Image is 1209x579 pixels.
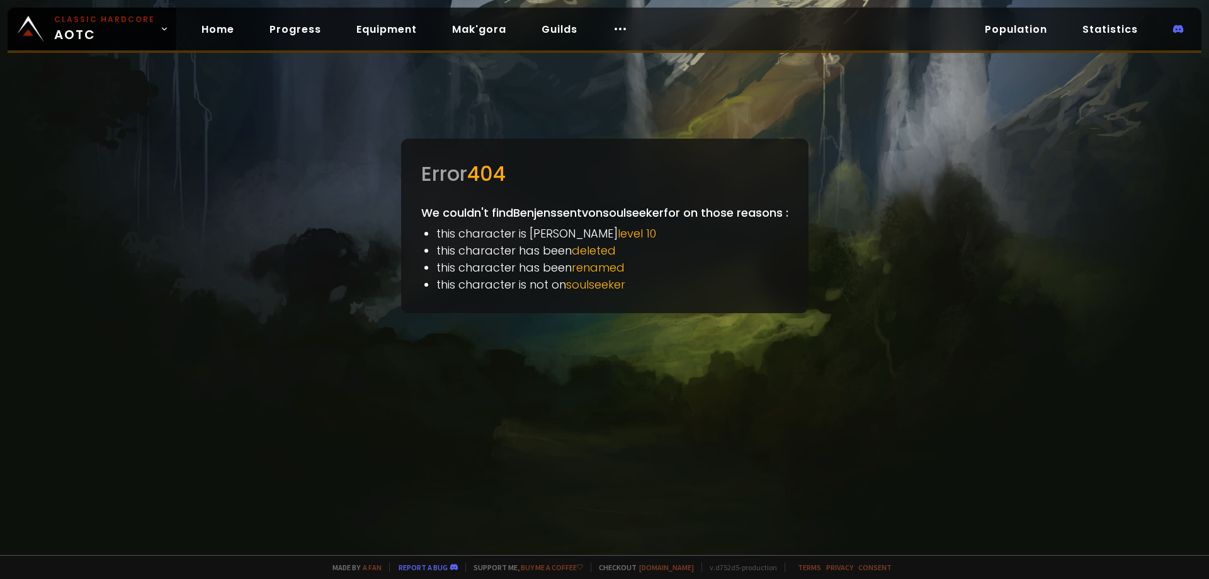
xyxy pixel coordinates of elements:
a: Progress [259,16,331,42]
li: this character has been [436,242,788,259]
li: this character has been [436,259,788,276]
span: Made by [325,563,382,572]
div: We couldn't find Benjenssentv on soulseeker for on those reasons : [401,139,809,313]
a: Terms [798,563,821,572]
span: Support me, [465,563,583,572]
a: Buy me a coffee [521,563,583,572]
small: Classic Hardcore [54,14,155,25]
a: Privacy [826,563,853,572]
a: Report a bug [399,563,448,572]
span: deleted [572,243,616,258]
span: AOTC [54,14,155,44]
a: Classic HardcoreAOTC [8,8,176,50]
a: Consent [858,563,892,572]
span: renamed [572,260,625,275]
span: level 10 [618,226,656,241]
span: 404 [467,159,506,188]
div: Error [421,159,788,189]
a: Equipment [346,16,427,42]
span: soulseeker [566,277,625,292]
a: Statistics [1072,16,1148,42]
a: Mak'gora [442,16,516,42]
a: Home [191,16,244,42]
span: v. d752d5 - production [701,563,777,572]
a: Population [975,16,1057,42]
li: this character is not on [436,276,788,293]
li: this character is [PERSON_NAME] [436,225,788,242]
span: Checkout [591,563,694,572]
a: a fan [363,563,382,572]
a: Guilds [531,16,587,42]
a: [DOMAIN_NAME] [639,563,694,572]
